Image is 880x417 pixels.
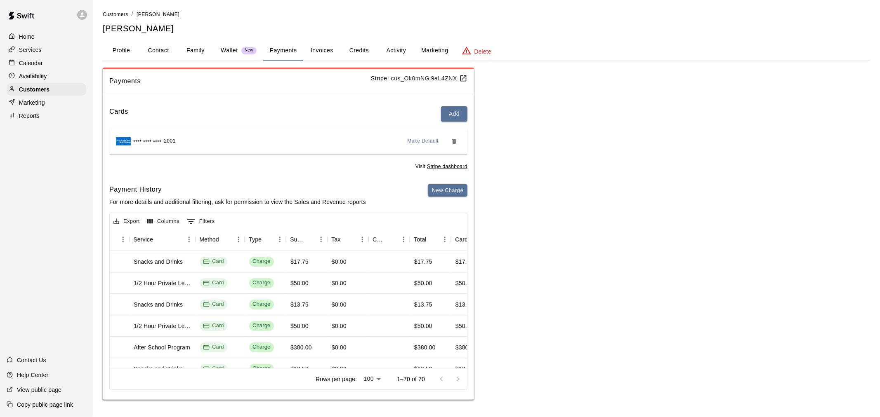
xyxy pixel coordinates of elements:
[414,228,426,251] div: Total
[17,386,61,394] p: View public page
[262,234,273,245] button: Sort
[290,228,303,251] div: Subtotal
[19,98,45,107] p: Marketing
[134,322,191,330] div: 1/2 Hour Private Lesson
[7,96,86,109] div: Marketing
[290,343,312,351] div: $380.00
[290,279,309,287] div: $50.00
[134,279,191,287] div: 1/2 Hour Private Lesson
[455,365,474,373] div: $13.50
[177,41,214,61] button: Family
[183,233,195,246] button: Menu
[360,373,384,385] div: 100
[455,258,474,266] div: $17.75
[7,30,86,43] a: Home
[134,300,183,309] div: Snacks and Drinks
[185,215,217,228] button: Show filters
[7,83,86,96] a: Customers
[134,258,183,266] div: Snacks and Drinks
[203,258,224,265] div: Card
[7,57,86,69] a: Calendar
[327,228,368,251] div: Tax
[332,365,347,373] div: $0.00
[286,228,327,251] div: Subtotal
[140,41,177,61] button: Contact
[391,75,467,82] u: cus_Ok0mNGi9aL4ZNX
[117,233,129,246] button: Menu
[316,375,357,383] p: Rows per page:
[109,184,366,195] h6: Payment History
[17,356,46,364] p: Contact Us
[332,300,347,309] div: $0.00
[414,343,436,351] div: $380.00
[410,228,451,251] div: Total
[249,228,262,251] div: Type
[252,365,271,372] div: Charge
[252,343,271,351] div: Charge
[415,163,467,171] span: Visit
[332,279,347,287] div: $0.00
[428,184,467,197] button: New Charge
[103,12,128,17] span: Customers
[332,343,347,351] div: $0.00
[137,12,179,17] span: [PERSON_NAME]
[221,46,238,55] p: Wallet
[340,234,352,245] button: Sort
[203,322,224,330] div: Card
[19,72,47,80] p: Availability
[397,233,410,246] button: Menu
[245,228,286,251] div: Type
[19,85,50,94] p: Customers
[232,233,245,246] button: Menu
[448,135,461,148] button: Remove
[303,234,315,245] button: Sort
[203,365,224,372] div: Card
[427,234,438,245] button: Sort
[427,164,467,169] a: You don't have the permission to visit the Stripe dashboard
[103,41,870,61] div: basic tabs example
[164,137,175,145] span: 2001
[47,228,129,251] div: Payment Date
[441,106,467,122] button: Add
[134,365,183,373] div: Snacks and Drinks
[19,46,42,54] p: Services
[195,228,245,251] div: Method
[331,228,340,251] div: Tax
[252,300,271,308] div: Charge
[290,365,309,373] div: $13.50
[109,198,366,206] p: For more details and additional filtering, ask for permission to view the Sales and Revenue reports
[404,135,442,148] button: Make Default
[252,258,271,265] div: Charge
[414,365,432,373] div: $13.50
[7,70,86,82] div: Availability
[474,47,491,56] p: Delete
[439,233,451,246] button: Menu
[129,228,195,251] div: Service
[414,258,432,266] div: $17.75
[199,228,219,251] div: Method
[377,41,415,61] button: Activity
[153,234,165,245] button: Sort
[109,76,371,87] span: Payments
[219,234,231,245] button: Sort
[7,110,86,122] a: Reports
[17,371,48,379] p: Help Center
[455,343,477,351] div: $380.00
[109,106,128,122] h6: Cards
[252,322,271,330] div: Charge
[17,401,73,409] p: Copy public page link
[103,23,870,34] h5: [PERSON_NAME]
[408,137,439,145] span: Make Default
[340,41,377,61] button: Credits
[274,233,286,246] button: Menu
[427,164,467,169] u: Stripe dashboard
[19,112,40,120] p: Reports
[455,300,474,309] div: $13.75
[386,234,397,245] button: Sort
[19,33,35,41] p: Home
[7,44,86,56] a: Services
